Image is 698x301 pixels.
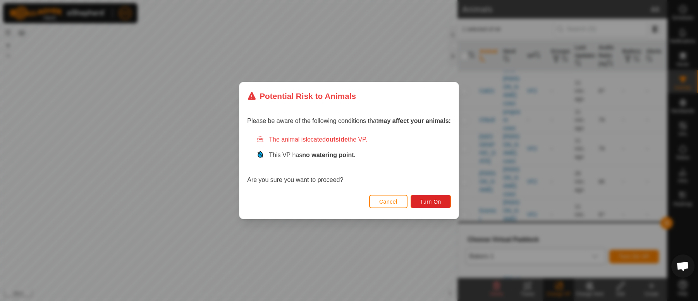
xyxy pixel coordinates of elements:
span: Turn On [420,199,441,205]
button: Turn On [411,195,451,208]
strong: may affect your animals: [378,118,451,124]
span: This VP has [269,152,356,158]
span: Cancel [379,199,397,205]
div: Are you sure you want to proceed? [247,135,451,185]
strong: no watering point. [302,152,356,158]
div: Open chat [671,254,695,278]
span: Please be aware of the following conditions that [247,118,451,124]
strong: outside [326,136,348,143]
div: The animal is [256,135,451,144]
span: located the VP. [306,136,367,143]
div: Potential Risk to Animals [247,90,356,102]
button: Cancel [369,195,407,208]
